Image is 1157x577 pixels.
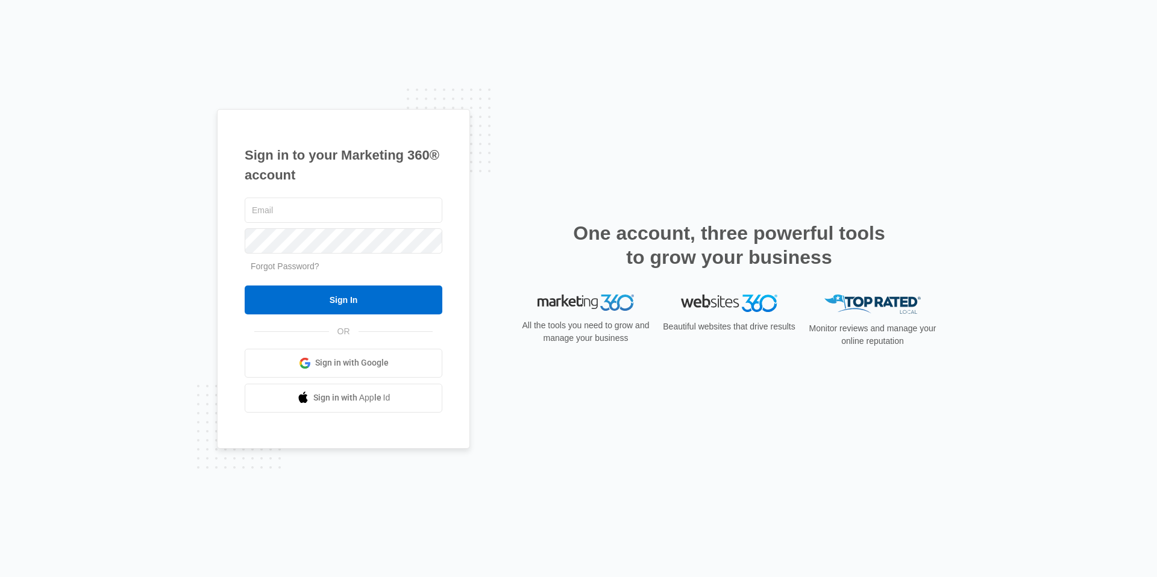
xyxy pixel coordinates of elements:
[805,322,940,348] p: Monitor reviews and manage your online reputation
[681,295,777,312] img: Websites 360
[538,295,634,311] img: Marketing 360
[245,285,442,314] input: Sign In
[245,384,442,413] a: Sign in with Apple Id
[569,221,889,269] h2: One account, three powerful tools to grow your business
[824,295,921,314] img: Top Rated Local
[518,319,653,345] p: All the tools you need to grow and manage your business
[315,357,389,369] span: Sign in with Google
[662,320,797,333] p: Beautiful websites that drive results
[251,261,319,271] a: Forgot Password?
[245,145,442,185] h1: Sign in to your Marketing 360® account
[329,325,359,338] span: OR
[245,198,442,223] input: Email
[313,391,390,404] span: Sign in with Apple Id
[245,349,442,378] a: Sign in with Google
